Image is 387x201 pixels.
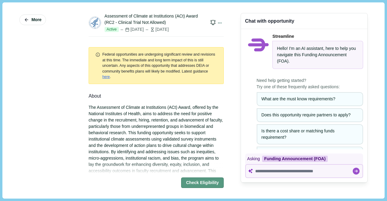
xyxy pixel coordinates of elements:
[89,104,224,193] div: The Assessment of Climate at Institutions (ACt) Award, offered by the National Institutes of Heal...
[262,112,358,118] div: Does this opportunity require partners to apply?
[277,52,346,63] span: Funding Announcement (FOA)
[102,52,215,73] span: Federal opportunities are undergoing significant review and revisions at this time. The immediate...
[257,147,363,160] button: What are we allowed to spend the funds on?
[257,108,363,122] button: Does this opportunity require partners to apply?
[102,75,110,79] a: here
[105,13,208,26] div: Assessment of Climate at Institutions (ACt) Award (RC2 - Clinical Trial Not Allowed)
[262,96,358,102] div: What are the must know requirements?
[245,154,363,164] div: Asking
[89,92,224,100] div: About
[277,46,356,63] span: Hello! I'm an AI assistant, here to help you navigate this .
[245,18,294,24] div: Chat with opportunity
[257,77,363,90] span: Need help getting started? Try one of these frequently asked questions:
[262,156,328,162] div: Funding Announcement (FOA)
[262,128,358,141] div: Is there a cost share or matching funds requirement?
[181,177,223,188] button: Check Eligibility
[19,15,46,25] button: More
[120,26,144,33] div: [DATE]
[145,26,169,33] div: [DATE]
[89,17,101,29] img: HHS.png
[102,52,217,79] div: .
[257,92,363,106] button: What are the must know requirements?
[272,34,294,39] span: Streamline
[257,124,363,144] button: Is there a cost share or matching funds requirement?
[105,27,119,32] span: Active
[31,17,41,22] span: More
